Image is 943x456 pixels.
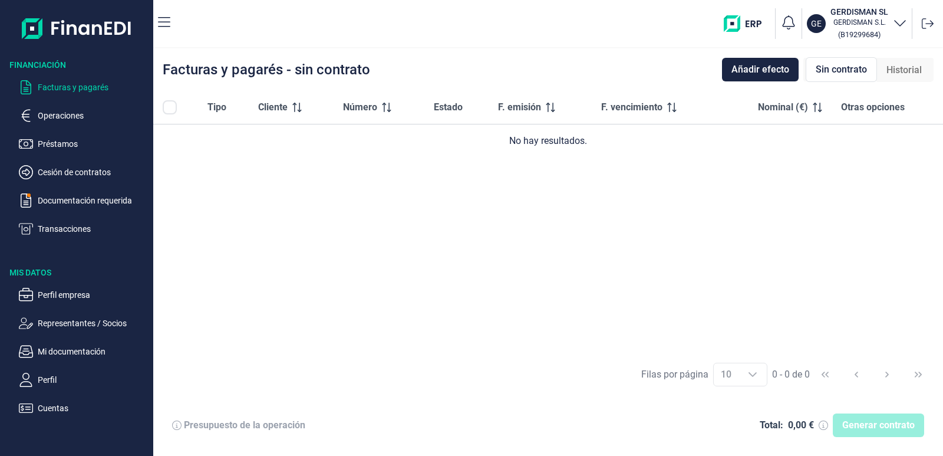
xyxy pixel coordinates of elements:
[19,80,149,94] button: Facturas y pagarés
[38,165,149,179] p: Cesión de contratos
[38,373,149,387] p: Perfil
[806,57,877,82] div: Sin contrato
[811,360,839,389] button: First Page
[722,58,799,81] button: Añadir efecto
[19,345,149,359] button: Mi documentación
[38,288,149,302] p: Perfil empresa
[343,100,377,114] span: Número
[19,137,149,151] button: Préstamos
[434,100,463,114] span: Estado
[38,222,149,236] p: Transacciones
[38,345,149,359] p: Mi documentación
[163,100,177,114] div: All items unselected
[830,18,888,27] p: GERDISMAN S.L.
[601,100,662,114] span: F. vencimiento
[841,100,905,114] span: Otras opciones
[19,109,149,123] button: Operaciones
[163,63,370,77] div: Facturas y pagarés - sin contrato
[772,370,810,379] span: 0 - 0 de 0
[788,419,814,431] div: 0,00 €
[724,15,770,32] img: erp
[19,401,149,415] button: Cuentas
[38,401,149,415] p: Cuentas
[38,137,149,151] p: Préstamos
[758,100,808,114] span: Nominal (€)
[498,100,541,114] span: F. emisión
[163,134,934,148] div: No hay resultados.
[731,63,789,77] span: Añadir efecto
[838,30,881,39] small: Copiar cif
[38,316,149,330] p: Representantes / Socios
[19,373,149,387] button: Perfil
[904,360,932,389] button: Last Page
[641,368,708,382] div: Filas por página
[807,6,907,41] button: GEGERDISMAN SLGERDISMAN S.L.(B19299684)
[886,63,922,77] span: Historial
[207,100,226,114] span: Tipo
[816,63,867,77] span: Sin contrato
[258,100,288,114] span: Cliente
[38,193,149,208] p: Documentación requerida
[19,165,149,179] button: Cesión de contratos
[19,193,149,208] button: Documentación requerida
[19,222,149,236] button: Transacciones
[811,18,822,29] p: GE
[760,419,783,431] div: Total:
[873,360,901,389] button: Next Page
[738,363,767,386] div: Choose
[38,109,149,123] p: Operaciones
[877,58,931,82] div: Historial
[830,6,888,18] h3: GERDISMAN SL
[19,316,149,330] button: Representantes / Socios
[22,9,132,47] img: Logo de aplicación
[19,288,149,302] button: Perfil empresa
[184,419,305,431] div: Presupuesto de la operación
[842,360,871,389] button: Previous Page
[38,80,149,94] p: Facturas y pagarés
